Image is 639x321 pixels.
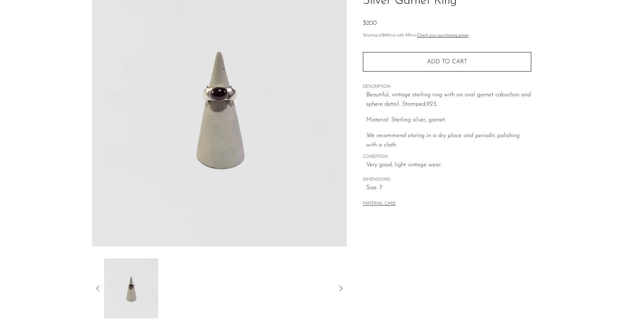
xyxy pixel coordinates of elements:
span: DIMENSIONS [363,176,531,183]
p: Beautiful, vintage sterling ring with an oval garnet cabochon and sphere detail. Stamped, [366,90,531,109]
span: $200 [363,20,377,26]
span: Add to cart [427,59,467,65]
span: $69 [382,33,389,37]
a: Check your purchasing power - Learn more about Affirm Financing (opens in modal) [417,33,469,37]
img: Silver Garnet Ring [104,258,158,318]
span: Size: 7 [366,183,531,193]
span: Very good; light vintage wear. [366,160,531,170]
span: CONDITION [363,154,531,160]
span: DESCRIPTION [363,84,531,90]
i: We recommend storing in a dry place and periodic polishing with a cloth. [366,133,520,148]
em: 925. [426,101,437,107]
button: MATERIAL CARE [363,201,396,207]
p: Starting at /mo with Affirm. [363,32,531,39]
button: Add to cart [363,52,531,72]
p: Material: Sterling silver, garnet. [366,115,531,125]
